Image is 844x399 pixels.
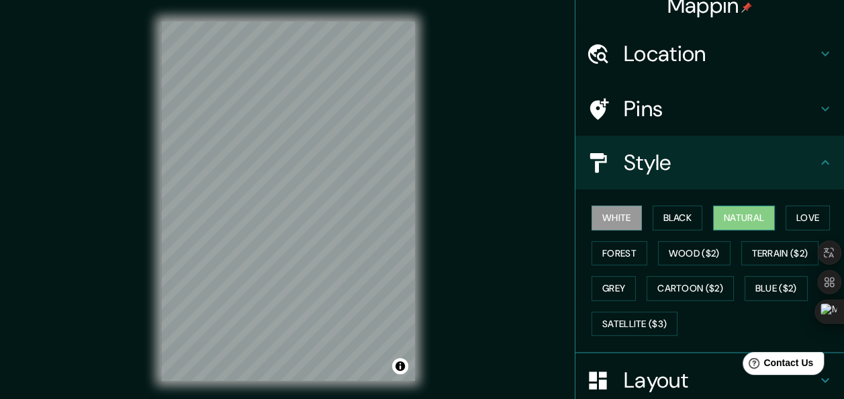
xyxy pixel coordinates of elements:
button: White [592,206,642,230]
button: Natural [713,206,775,230]
button: Black [653,206,703,230]
canvas: Map [161,21,415,381]
button: Love [786,206,830,230]
button: Toggle attribution [392,358,408,374]
div: Location [575,27,844,81]
h4: Layout [624,367,817,394]
button: Terrain ($2) [741,241,819,266]
div: Style [575,136,844,189]
div: Pins [575,82,844,136]
button: Forest [592,241,647,266]
button: Satellite ($3) [592,312,677,337]
button: Cartoon ($2) [647,276,734,301]
h4: Location [624,40,817,67]
button: Wood ($2) [658,241,731,266]
img: pin-icon.png [741,2,752,13]
iframe: Help widget launcher [724,347,829,384]
button: Blue ($2) [745,276,808,301]
button: Grey [592,276,636,301]
h4: Pins [624,95,817,122]
h4: Style [624,149,817,176]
